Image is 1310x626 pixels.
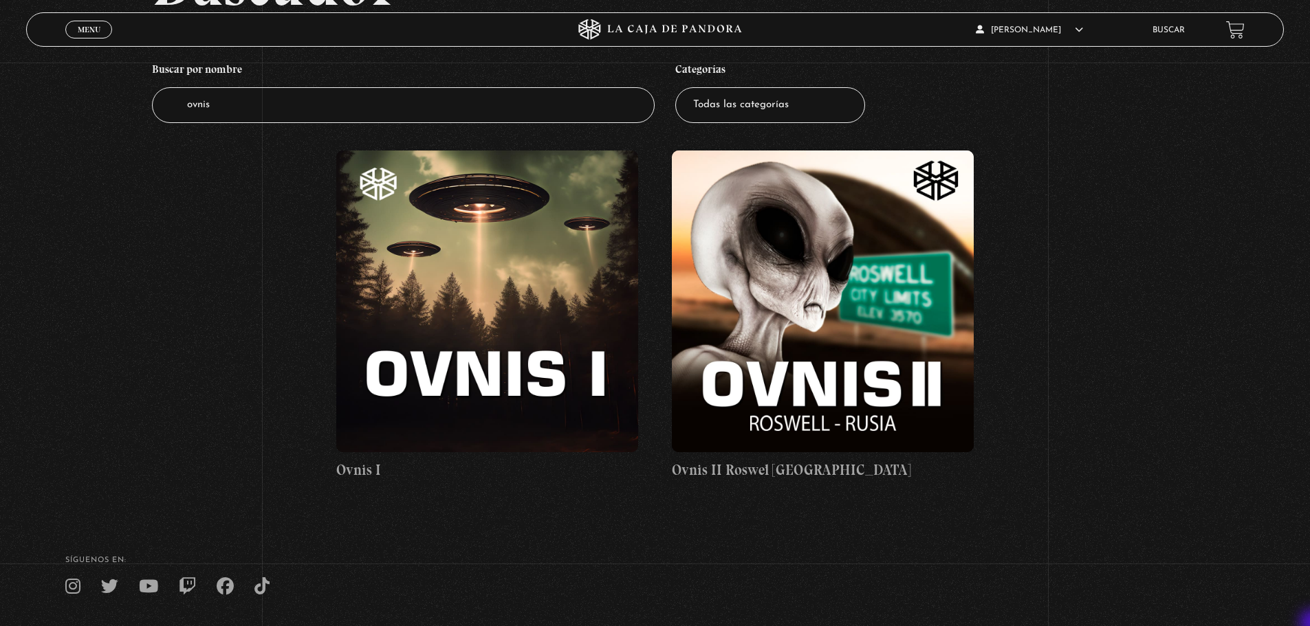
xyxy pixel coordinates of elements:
span: [PERSON_NAME] [976,26,1083,34]
a: View your shopping cart [1226,21,1245,39]
a: Ovnis II Roswel [GEOGRAPHIC_DATA] [672,150,974,480]
h4: Ovnis II Roswel [GEOGRAPHIC_DATA] [672,459,974,481]
a: Ovnis I [336,150,638,480]
span: Cerrar [73,37,105,47]
h4: Ovnis I [336,459,638,481]
a: Buscar [1153,26,1185,34]
span: Menu [78,25,100,34]
h4: Buscar por nombre [152,56,655,87]
h4: Categorías [675,56,865,87]
h4: SÍguenos en: [65,557,1245,564]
